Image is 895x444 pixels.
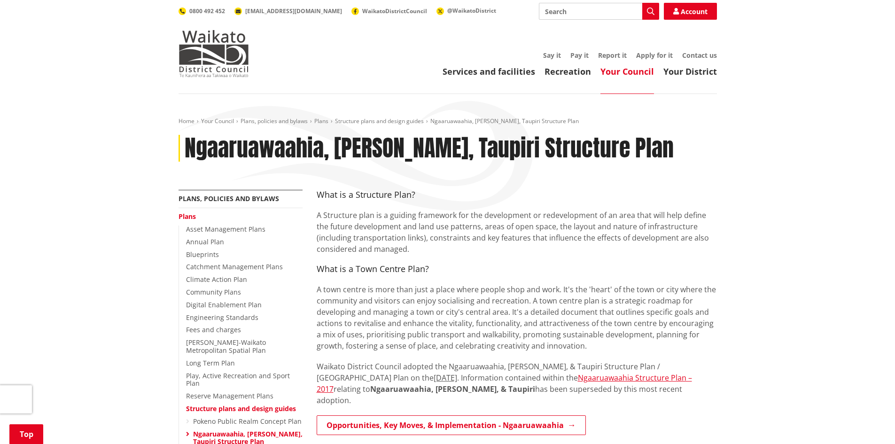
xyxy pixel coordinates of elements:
a: Plans, policies and bylaws [179,194,279,203]
a: Blueprints [186,250,219,259]
span: 0800 492 452 [189,7,225,15]
h4: What is a Structure Plan? [317,190,717,200]
a: Recreation [545,66,591,77]
a: Engineering Standards [186,313,258,322]
a: @WaikatoDistrict [436,7,496,15]
a: Reserve Management Plans [186,391,273,400]
span: WaikatoDistrictCouncil [362,7,427,15]
a: Long Term Plan [186,358,235,367]
span: Ngaaruawaahia, [PERSON_NAME], Taupiri Structure Plan [430,117,579,125]
a: Plans [179,212,196,221]
p: A Structure plan is a guiding framework for the development or redevelopment of an area that will... [317,210,717,255]
a: Say it [543,51,561,60]
input: Search input [539,3,659,20]
a: Your District [663,66,717,77]
p: Waikato District Council adopted the Ngaaruawaahia, [PERSON_NAME], & Taupiri Structure Plan / [GE... [317,361,717,406]
span: @WaikatoDistrict [447,7,496,15]
a: Pay it [570,51,589,60]
a: Home [179,117,195,125]
a: Your Council [201,117,234,125]
a: Top [9,424,43,444]
a: WaikatoDistrictCouncil [351,7,427,15]
h1: Ngaaruawaahia, [PERSON_NAME], Taupiri Structure Plan [185,135,674,162]
a: Ngaaruawaahia Structure Plan – 2017 [317,373,692,394]
a: Plans [314,117,328,125]
a: Contact us [682,51,717,60]
nav: breadcrumb [179,117,717,125]
strong: Ngaaruawaahia, [PERSON_NAME], & Taupiri [370,384,535,394]
a: Account [664,3,717,20]
a: Catchment Management Plans [186,262,283,271]
a: Opportunities, Key Moves, & Implementation - Ngaaruawaahia [317,415,586,435]
a: Climate Action Plan [186,275,247,284]
a: Asset Management Plans [186,225,265,234]
a: Annual Plan [186,237,224,246]
a: Digital Enablement Plan [186,300,262,309]
img: Waikato District Council - Te Kaunihera aa Takiwaa o Waikato [179,30,249,77]
a: Report it [598,51,627,60]
a: Fees and charges [186,325,241,334]
a: Services and facilities [443,66,535,77]
a: [PERSON_NAME]-Waikato Metropolitan Spatial Plan [186,338,266,355]
span: [EMAIL_ADDRESS][DOMAIN_NAME] [245,7,342,15]
a: [EMAIL_ADDRESS][DOMAIN_NAME] [234,7,342,15]
p: A town centre is more than just a place where people shop and work. It's the 'heart' of the town ... [317,284,717,351]
a: Plans, policies and bylaws [241,117,308,125]
h4: What is a Town Centre Plan? [317,264,717,274]
a: Structure plans and design guides [335,117,424,125]
a: Pokeno Public Realm Concept Plan [193,417,302,426]
span: [DATE] [434,373,457,383]
a: Play, Active Recreation and Sport Plan [186,371,290,388]
a: Structure plans and design guides [186,404,296,413]
a: Your Council [600,66,654,77]
a: Apply for it [636,51,673,60]
a: Community Plans [186,288,241,296]
a: 0800 492 452 [179,7,225,15]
